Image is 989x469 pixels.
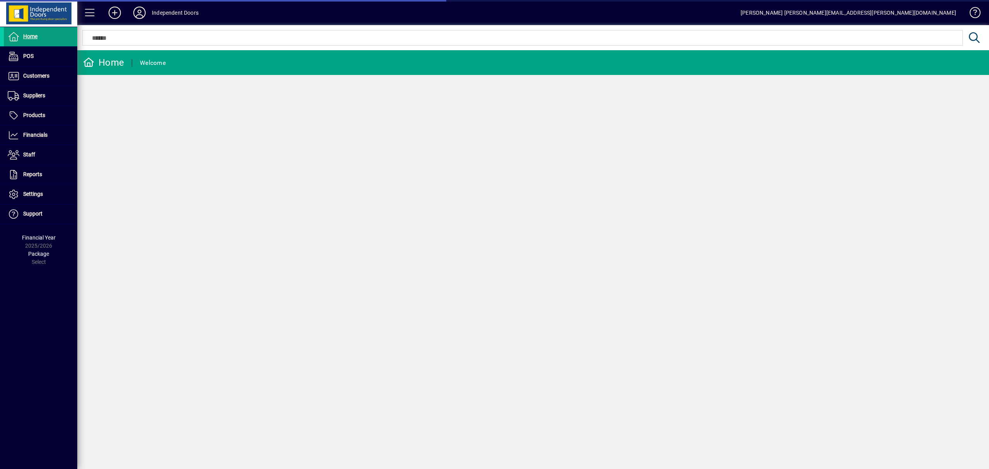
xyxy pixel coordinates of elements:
[4,106,77,125] a: Products
[152,7,199,19] div: Independent Doors
[83,56,124,69] div: Home
[4,86,77,105] a: Suppliers
[964,2,979,27] a: Knowledge Base
[4,66,77,86] a: Customers
[23,191,43,197] span: Settings
[4,47,77,66] a: POS
[23,73,49,79] span: Customers
[4,126,77,145] a: Financials
[23,132,48,138] span: Financials
[102,6,127,20] button: Add
[23,53,34,59] span: POS
[23,33,37,39] span: Home
[28,251,49,257] span: Package
[4,185,77,204] a: Settings
[4,145,77,165] a: Staff
[140,57,166,69] div: Welcome
[22,234,56,241] span: Financial Year
[23,211,42,217] span: Support
[23,112,45,118] span: Products
[23,171,42,177] span: Reports
[127,6,152,20] button: Profile
[23,151,35,158] span: Staff
[4,165,77,184] a: Reports
[4,204,77,224] a: Support
[741,7,956,19] div: [PERSON_NAME] [PERSON_NAME][EMAIL_ADDRESS][PERSON_NAME][DOMAIN_NAME]
[23,92,45,99] span: Suppliers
